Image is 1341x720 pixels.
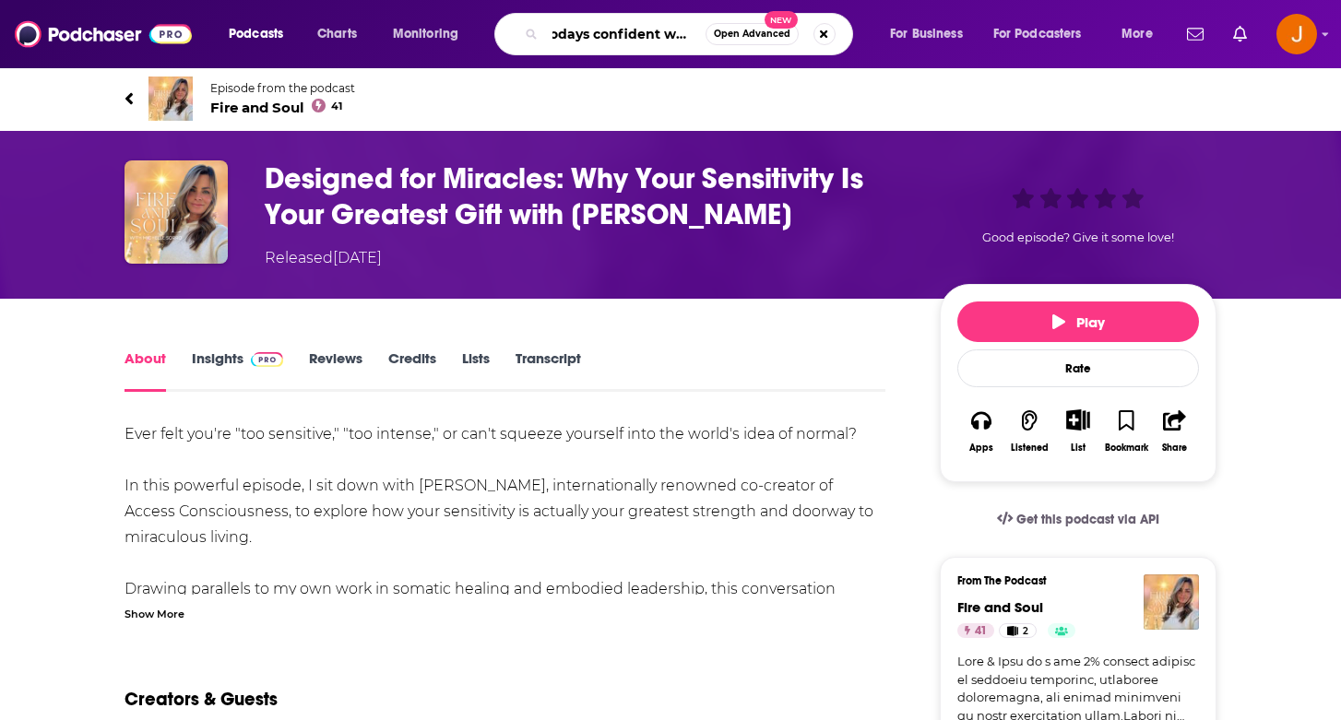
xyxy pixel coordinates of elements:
[957,574,1184,587] h3: From The Podcast
[15,17,192,52] img: Podchaser - Follow, Share and Rate Podcasts
[957,349,1199,387] div: Rate
[877,19,986,49] button: open menu
[265,247,382,269] div: Released [DATE]
[1276,14,1317,54] span: Logged in as justine87181
[125,77,1216,121] a: Fire and SoulEpisode from the podcastFire and Soul41
[890,21,963,47] span: For Business
[251,352,283,367] img: Podchaser Pro
[516,349,581,392] a: Transcript
[1226,18,1254,50] a: Show notifications dropdown
[1151,397,1199,465] button: Share
[1162,443,1187,454] div: Share
[462,349,490,392] a: Lists
[512,13,871,55] div: Search podcasts, credits, & more...
[1054,397,1102,465] div: Show More ButtonList
[1011,443,1049,454] div: Listened
[1144,574,1199,630] img: Fire and Soul
[1005,397,1053,465] button: Listened
[305,19,368,49] a: Charts
[545,19,706,49] input: Search podcasts, credits, & more...
[229,21,283,47] span: Podcasts
[957,598,1043,616] a: Fire and Soul
[265,160,910,232] h1: Designed for Miracles: Why Your Sensitivity Is Your Greatest Gift with Dr. Dain Heer
[957,301,1199,342] button: Play
[993,21,1082,47] span: For Podcasters
[1023,622,1028,641] span: 2
[1071,442,1086,454] div: List
[148,77,193,121] img: Fire and Soul
[388,349,436,392] a: Credits
[1052,313,1105,331] span: Play
[210,99,355,116] span: Fire and Soul
[1109,19,1176,49] button: open menu
[210,81,355,95] span: Episode from the podcast
[309,349,362,392] a: Reviews
[125,160,228,264] img: Designed for Miracles: Why Your Sensitivity Is Your Greatest Gift with Dr. Dain Heer
[706,23,799,45] button: Open AdvancedNew
[981,19,1109,49] button: open menu
[982,497,1174,542] a: Get this podcast via API
[714,30,790,39] span: Open Advanced
[192,349,283,392] a: InsightsPodchaser Pro
[331,102,342,111] span: 41
[125,349,166,392] a: About
[125,688,278,711] h2: Creators & Guests
[1016,512,1159,527] span: Get this podcast via API
[1105,443,1148,454] div: Bookmark
[765,11,798,29] span: New
[317,21,357,47] span: Charts
[1121,21,1153,47] span: More
[982,230,1174,244] span: Good episode? Give it some love!
[957,623,994,638] a: 41
[393,21,458,47] span: Monitoring
[969,443,993,454] div: Apps
[999,623,1037,638] a: 2
[957,397,1005,465] button: Apps
[1180,18,1211,50] a: Show notifications dropdown
[1276,14,1317,54] img: User Profile
[1102,397,1150,465] button: Bookmark
[216,19,307,49] button: open menu
[380,19,482,49] button: open menu
[975,622,987,641] span: 41
[1059,409,1097,430] button: Show More Button
[1276,14,1317,54] button: Show profile menu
